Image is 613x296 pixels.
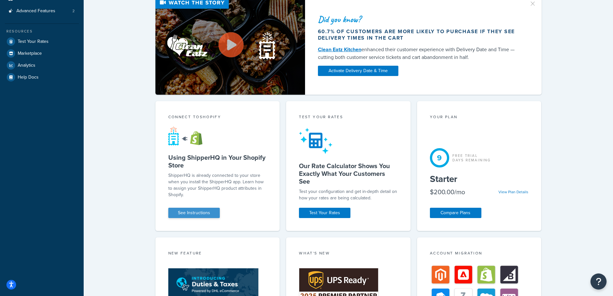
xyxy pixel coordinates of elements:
h5: Starter [430,174,529,184]
span: Test Your Rates [18,39,49,44]
div: 60.7% of customers are more likely to purchase if they see delivery times in the cart [318,28,521,41]
a: Help Docs [5,72,79,83]
h5: Using ShipperHQ in Your Shopify Store [168,154,267,169]
div: New Feature [168,250,267,258]
a: Activate Delivery Date & Time [318,66,398,76]
div: Test your configuration and get in-depth detail on how your rates are being calculated. [299,188,398,201]
div: Did you know? [318,15,521,24]
span: 2 [72,8,75,14]
img: connect-shq-shopify-9b9a8c5a.svg [168,126,209,146]
a: Compare Plans [430,208,481,218]
div: 9 [430,148,449,167]
h5: Our Rate Calculator Shows You Exactly What Your Customers See [299,162,398,185]
li: Advanced Features [5,5,79,17]
a: Marketplace [5,48,79,59]
div: Connect to Shopify [168,114,267,121]
a: Analytics [5,60,79,71]
div: Test your rates [299,114,398,121]
a: Advanced Features2 [5,5,79,17]
div: Resources [5,29,79,34]
div: Your Plan [430,114,529,121]
div: Free Trial Days Remaining [452,153,491,162]
a: Clean Eatz Kitchen [318,46,361,53]
div: What's New [299,250,398,258]
div: enhanced their customer experience with Delivery Date and Time — cutting both customer service ti... [318,46,521,61]
a: Test Your Rates [299,208,350,218]
button: Open Resource Center [590,273,607,290]
div: Account Migration [430,250,529,258]
span: Help Docs [18,75,39,80]
a: View Plan Details [498,189,528,195]
span: Analytics [18,63,35,68]
span: Advanced Features [16,8,55,14]
a: See Instructions [168,208,220,218]
span: Marketplace [18,51,42,56]
p: ShipperHQ is already connected to your store when you install the ShipperHQ app. Learn how to ass... [168,172,267,198]
a: Test Your Rates [5,36,79,47]
div: $200.00/mo [430,187,465,196]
